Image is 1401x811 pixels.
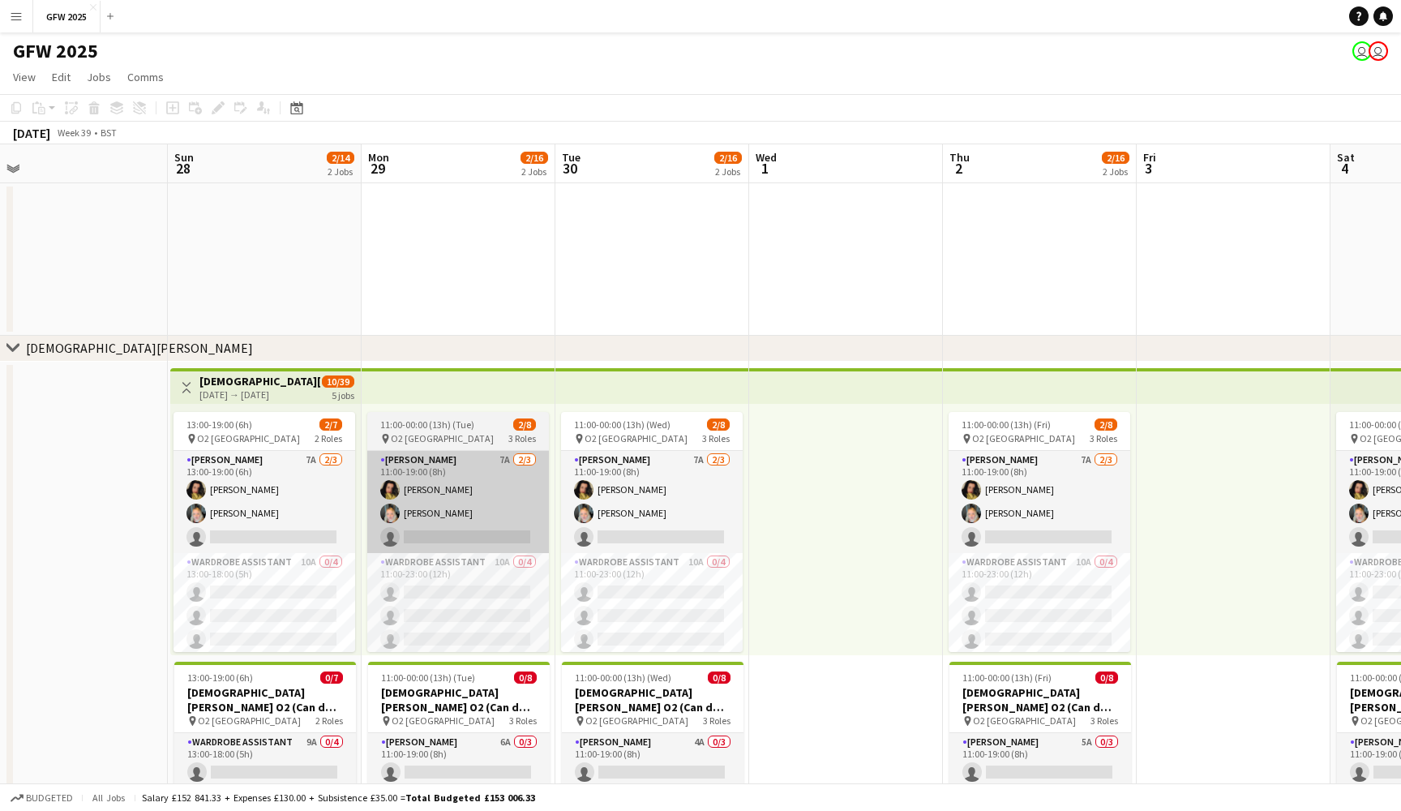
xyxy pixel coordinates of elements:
span: Fri [1143,150,1156,165]
span: O2 [GEOGRAPHIC_DATA] [973,714,1076,727]
span: 11:00-00:00 (13h) (Wed) [574,418,671,431]
h3: [DEMOGRAPHIC_DATA][PERSON_NAME] O2 (Can do [DATE]) [562,685,743,714]
span: 11:00-00:00 (13h) (Fri) [962,672,1052,684]
span: 3 [1141,159,1156,178]
span: 3 Roles [1090,432,1117,444]
span: O2 [GEOGRAPHIC_DATA] [197,432,300,444]
span: 11:00-00:00 (13h) (Tue) [381,672,475,684]
app-user-avatar: Mike Bolton [1352,41,1372,61]
span: Edit [52,70,71,84]
span: 2/8 [513,418,536,431]
h3: [DEMOGRAPHIC_DATA][PERSON_NAME] O2 (Can do all dates) [199,374,320,388]
div: 2 Jobs [521,165,547,178]
span: 4 [1335,159,1355,178]
span: Thu [949,150,970,165]
h1: GFW 2025 [13,39,98,63]
span: Tue [562,150,581,165]
span: 2/8 [1095,418,1117,431]
div: 2 Jobs [328,165,353,178]
span: 3 Roles [508,432,536,444]
app-job-card: 11:00-00:00 (13h) (Fri)2/8 O2 [GEOGRAPHIC_DATA]3 Roles[PERSON_NAME]7A2/311:00-19:00 (8h)[PERSON_N... [949,412,1130,652]
span: 13:00-19:00 (6h) [186,418,252,431]
app-card-role: [PERSON_NAME]7A2/313:00-19:00 (6h)[PERSON_NAME][PERSON_NAME] [174,451,355,553]
span: All jobs [89,792,128,804]
span: 29 [366,159,389,178]
span: Budgeted [26,792,73,804]
div: BST [101,127,117,139]
app-card-role: Wardrobe Assistant10A0/411:00-23:00 (12h) [561,553,743,679]
div: 2 Jobs [715,165,741,178]
span: 3 Roles [703,714,730,727]
div: [DATE] [13,125,50,141]
span: 11:00-00:00 (13h) (Fri) [962,418,1051,431]
span: 0/8 [1095,672,1118,684]
span: O2 [GEOGRAPHIC_DATA] [392,714,495,727]
span: 0/8 [514,672,537,684]
span: 11:00-00:00 (13h) (Wed) [575,672,671,684]
div: 2 Jobs [1103,165,1129,178]
span: 2/14 [327,152,354,164]
h3: [DEMOGRAPHIC_DATA][PERSON_NAME] O2 (Can do [DATE]) [368,685,550,714]
span: 3 Roles [1090,714,1118,727]
span: 2 [947,159,970,178]
app-job-card: 11:00-00:00 (13h) (Tue)2/8 O2 [GEOGRAPHIC_DATA]3 Roles[PERSON_NAME]7A2/311:00-19:00 (8h)[PERSON_N... [367,412,549,652]
span: Sat [1337,150,1355,165]
span: O2 [GEOGRAPHIC_DATA] [585,432,688,444]
a: Jobs [80,67,118,88]
span: 30 [559,159,581,178]
app-card-role: [PERSON_NAME]7A2/311:00-19:00 (8h)[PERSON_NAME][PERSON_NAME] [561,451,743,553]
span: 3 Roles [702,432,730,444]
button: Budgeted [8,789,75,807]
span: 2/16 [714,152,742,164]
span: Total Budgeted £153 006.33 [405,792,535,804]
app-card-role: Wardrobe Assistant10A0/411:00-23:00 (12h) [367,553,549,679]
app-card-role: [PERSON_NAME]7A2/311:00-19:00 (8h)[PERSON_NAME][PERSON_NAME] [367,451,549,553]
app-card-role: Wardrobe Assistant10A0/411:00-23:00 (12h) [949,553,1130,679]
span: 3 Roles [509,714,537,727]
span: View [13,70,36,84]
h3: [DEMOGRAPHIC_DATA][PERSON_NAME] O2 (Can do [DATE]) [949,685,1131,714]
span: 2/16 [521,152,548,164]
div: [DATE] → [DATE] [199,388,320,401]
div: Salary £152 841.33 + Expenses £130.00 + Subsistence £35.00 = [142,792,535,804]
a: Comms [121,67,170,88]
h3: [DEMOGRAPHIC_DATA][PERSON_NAME] O2 (Can do [DATE]) [174,685,356,714]
span: O2 [GEOGRAPHIC_DATA] [585,714,688,727]
app-job-card: 13:00-19:00 (6h)2/7 O2 [GEOGRAPHIC_DATA]2 Roles[PERSON_NAME]7A2/313:00-19:00 (6h)[PERSON_NAME][PE... [174,412,355,652]
span: Jobs [87,70,111,84]
span: 28 [172,159,194,178]
span: Mon [368,150,389,165]
span: 0/7 [320,672,343,684]
span: O2 [GEOGRAPHIC_DATA] [391,432,494,444]
span: 11:00-00:00 (13h) (Tue) [380,418,474,431]
span: 2/7 [319,418,342,431]
div: [DEMOGRAPHIC_DATA][PERSON_NAME] [26,340,253,356]
span: 13:00-19:00 (6h) [187,672,253,684]
span: Sun [174,150,194,165]
span: O2 [GEOGRAPHIC_DATA] [972,432,1075,444]
span: Wed [756,150,777,165]
span: O2 [GEOGRAPHIC_DATA] [198,714,301,727]
app-user-avatar: Mike Bolton [1369,41,1388,61]
span: Week 39 [54,127,94,139]
span: 2/16 [1102,152,1129,164]
app-card-role: [PERSON_NAME]7A2/311:00-19:00 (8h)[PERSON_NAME][PERSON_NAME] [949,451,1130,553]
div: 5 jobs [332,388,354,401]
span: 2/8 [707,418,730,431]
span: 10/39 [322,375,354,388]
button: GFW 2025 [33,1,101,32]
a: Edit [45,67,77,88]
a: View [6,67,42,88]
span: 1 [753,159,777,178]
app-job-card: 11:00-00:00 (13h) (Wed)2/8 O2 [GEOGRAPHIC_DATA]3 Roles[PERSON_NAME]7A2/311:00-19:00 (8h)[PERSON_N... [561,412,743,652]
app-card-role: Wardrobe Assistant10A0/413:00-18:00 (5h) [174,553,355,679]
span: 2 Roles [315,432,342,444]
span: Comms [127,70,164,84]
span: 2 Roles [315,714,343,727]
span: 0/8 [708,672,730,684]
